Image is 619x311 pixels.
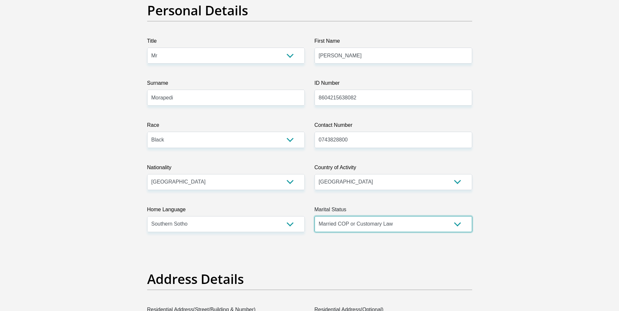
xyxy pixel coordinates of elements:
input: First Name [315,48,472,64]
label: Race [147,121,305,132]
h2: Address Details [147,271,472,287]
label: Marital Status [315,206,472,216]
input: Surname [147,90,305,106]
label: ID Number [315,79,472,90]
label: Surname [147,79,305,90]
label: Home Language [147,206,305,216]
input: Contact Number [315,132,472,148]
label: Country of Activity [315,164,472,174]
h2: Personal Details [147,3,472,18]
label: First Name [315,37,472,48]
label: Nationality [147,164,305,174]
label: Contact Number [315,121,472,132]
label: Title [147,37,305,48]
input: ID Number [315,90,472,106]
